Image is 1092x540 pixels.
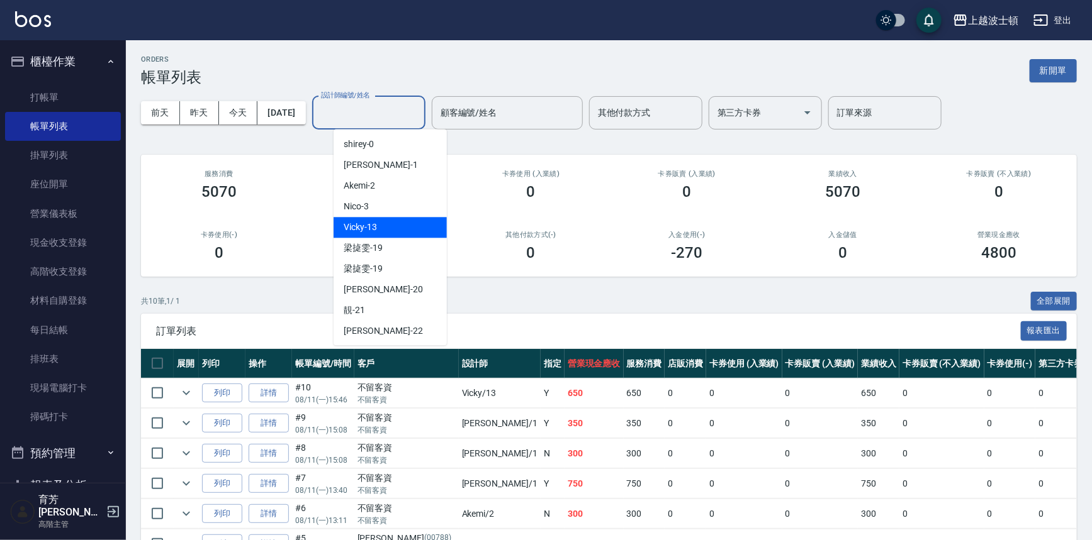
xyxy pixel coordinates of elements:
[215,244,223,262] h3: 0
[984,439,1036,468] td: 0
[858,349,899,378] th: 業績收入
[344,221,377,234] span: Vicky -13
[468,170,594,178] h2: 卡券使用 (入業績)
[541,469,565,499] td: Y
[459,499,541,529] td: Akemi /2
[936,231,1062,239] h2: 營業現金應收
[565,499,624,529] td: 300
[565,409,624,438] td: 350
[357,502,456,515] div: 不留客資
[665,469,706,499] td: 0
[199,349,245,378] th: 列印
[177,474,196,493] button: expand row
[219,101,258,124] button: 今天
[5,286,121,315] a: 材料自購登錄
[357,441,456,455] div: 不留客資
[858,378,899,408] td: 650
[201,183,237,201] h3: 5070
[706,499,782,529] td: 0
[202,444,242,463] button: 列印
[782,439,858,468] td: 0
[541,349,565,378] th: 指定
[858,499,899,529] td: 300
[344,324,423,338] span: [PERSON_NAME] -22
[141,295,180,307] p: 共 10 筆, 1 / 1
[565,439,624,468] td: 300
[825,183,860,201] h3: 5070
[1031,292,1078,311] button: 全部展開
[180,101,219,124] button: 昨天
[706,349,782,378] th: 卡券使用 (入業績)
[948,8,1023,33] button: 上越波士頓
[984,469,1036,499] td: 0
[968,13,1018,28] div: 上越波士頓
[459,349,541,378] th: 設計師
[292,349,354,378] th: 帳單編號/時間
[292,409,354,438] td: #9
[344,262,383,275] span: 梁㨗雯 -19
[782,469,858,499] td: 0
[344,283,423,296] span: [PERSON_NAME] -20
[357,424,456,436] p: 不留客資
[565,378,624,408] td: 650
[899,499,984,529] td: 0
[295,455,351,466] p: 08/11 (一) 15:08
[706,439,782,468] td: 0
[344,138,374,151] span: shirey -0
[38,493,103,519] h5: 育芳[PERSON_NAME]
[177,383,196,402] button: expand row
[156,170,282,178] h3: 服務消費
[312,170,438,178] h2: 店販消費
[357,394,456,405] p: 不留客資
[527,183,536,201] h3: 0
[1030,64,1077,76] a: 新開單
[838,244,847,262] h3: 0
[344,158,418,172] span: [PERSON_NAME] -1
[249,444,289,463] a: 詳情
[292,439,354,468] td: #8
[292,499,354,529] td: #6
[10,499,35,524] img: Person
[682,183,691,201] h3: 0
[141,101,180,124] button: 前天
[38,519,103,530] p: 高階主管
[981,244,1016,262] h3: 4800
[5,228,121,257] a: 現金收支登錄
[1030,59,1077,82] button: 新開單
[249,474,289,493] a: 詳情
[249,383,289,403] a: 詳情
[782,378,858,408] td: 0
[15,11,51,27] img: Logo
[459,439,541,468] td: [PERSON_NAME] /1
[5,469,121,502] button: 報表及分析
[624,349,665,378] th: 服務消費
[295,394,351,405] p: 08/11 (一) 15:46
[202,474,242,493] button: 列印
[5,373,121,402] a: 現場電腦打卡
[459,409,541,438] td: [PERSON_NAME] /1
[357,515,456,526] p: 不留客資
[5,112,121,141] a: 帳單列表
[459,469,541,499] td: [PERSON_NAME] /1
[899,409,984,438] td: 0
[156,325,1021,338] span: 訂單列表
[916,8,942,33] button: save
[459,378,541,408] td: Vicky /13
[5,437,121,470] button: 預約管理
[782,409,858,438] td: 0
[202,383,242,403] button: 列印
[858,469,899,499] td: 750
[344,304,365,317] span: 靚 -21
[624,231,750,239] h2: 入金使用(-)
[624,170,750,178] h2: 卡券販賣 (入業績)
[344,179,375,192] span: Akemi -2
[354,349,459,378] th: 客戶
[5,83,121,112] a: 打帳單
[177,444,196,463] button: expand row
[5,257,121,286] a: 高階收支登錄
[295,515,351,526] p: 08/11 (一) 13:11
[899,439,984,468] td: 0
[706,409,782,438] td: 0
[665,499,706,529] td: 0
[858,409,899,438] td: 350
